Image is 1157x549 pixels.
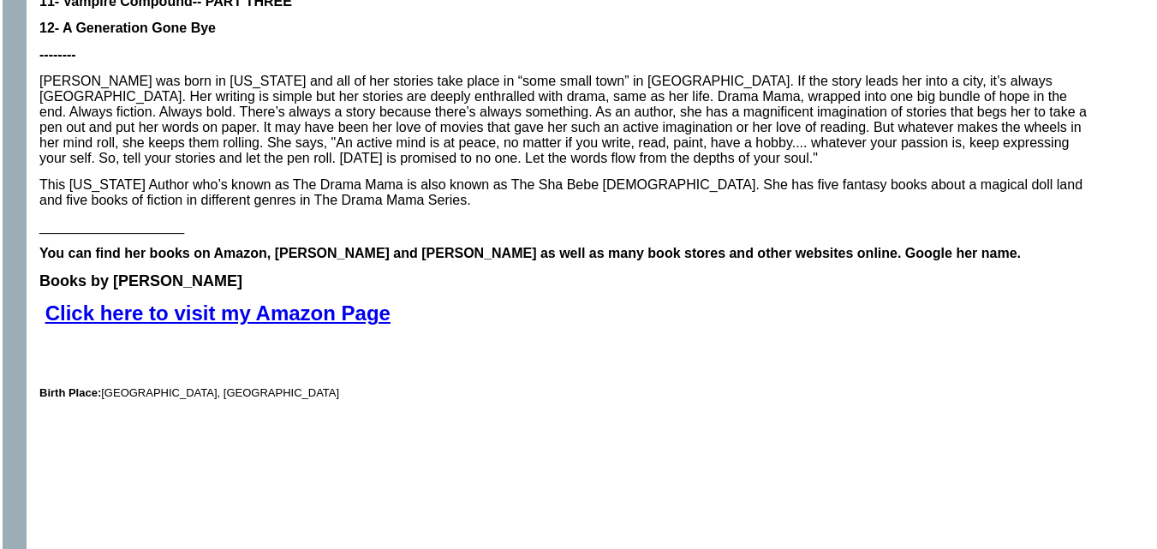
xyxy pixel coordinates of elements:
span: This [US_STATE] Author who’s known as The Drama Mama is also known as The Sha Bebe [DEMOGRAPHIC_D... [39,177,1082,207]
span: 12- A Generation Gone Bye [39,21,216,35]
span: ___________________ [39,219,184,234]
b: Birth Place: [39,386,101,399]
span: [PERSON_NAME] was born in [US_STATE] and all of her stories take place in “some small town” in [G... [39,74,1087,165]
span: -------- [39,47,76,62]
b: Books by [PERSON_NAME] [39,272,242,289]
a: Clic [45,301,83,325]
a: k here to visit my Amazon Page [83,301,391,325]
b: You can find her books on Amazon, [PERSON_NAME] and [PERSON_NAME] as well as many book stores and... [39,246,1021,260]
